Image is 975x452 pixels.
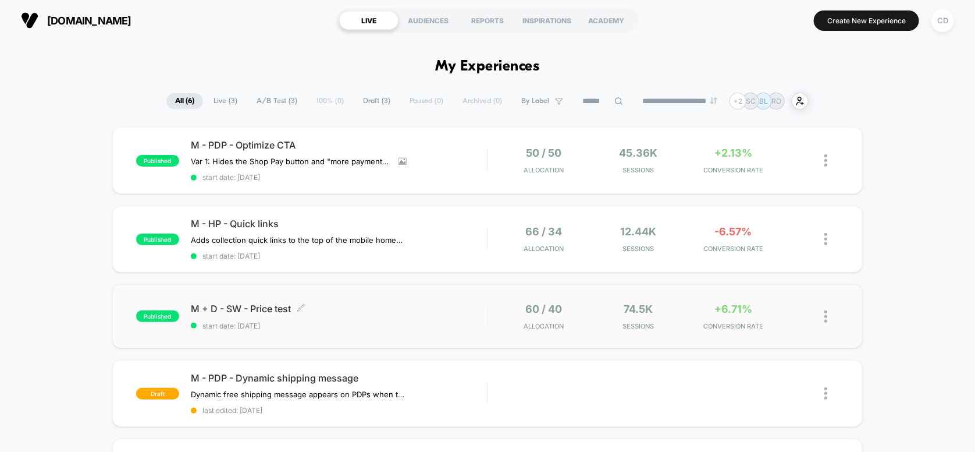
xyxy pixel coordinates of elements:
div: LIVE [339,11,398,30]
span: published [136,310,179,322]
span: Sessions [594,166,683,174]
p: RO [771,97,781,105]
span: [DOMAIN_NAME] [47,15,131,27]
span: M - PDP - Dynamic shipping message [191,372,487,384]
span: 45.36k [620,147,658,159]
button: [DOMAIN_NAME] [17,11,135,30]
div: AUDIENCES [398,11,458,30]
div: INSPIRATIONS [517,11,577,30]
span: 66 / 34 [526,225,563,238]
p: BL [759,97,768,105]
span: Live ( 3 ) [205,93,246,109]
span: Dynamic free shipping message appears on PDPs when the cart is $50+ [191,390,407,399]
span: By Label [521,97,549,105]
span: M + D - SW - Price test [191,303,487,315]
span: M - HP - Quick links [191,218,487,229]
span: draft [136,388,179,400]
span: last edited: [DATE] [191,406,487,415]
span: M - PDP - Optimize CTA [191,139,487,151]
span: start date: [DATE] [191,322,487,330]
span: Var 1: Hides the Shop Pay button and "more payment options" link on PDPsVar 2: Change the CTA col... [191,157,390,166]
span: Allocation [524,245,564,253]
span: Adds collection quick links to the top of the mobile homepage [191,235,407,245]
img: close [824,387,827,400]
h1: My Experiences [436,58,540,75]
div: CD [931,9,954,32]
span: published [136,155,179,167]
span: published [136,234,179,245]
button: CD [928,9,958,33]
img: close [824,154,827,167]
div: + 2 [730,93,746,110]
img: close [824,310,827,323]
button: Create New Experience [814,10,919,31]
span: CONVERSION RATE [689,245,778,253]
span: -6.57% [715,225,752,238]
span: start date: [DATE] [191,173,487,182]
span: 12.44k [621,225,657,238]
img: end [710,97,717,104]
span: Allocation [524,322,564,330]
div: REPORTS [458,11,517,30]
span: All ( 6 ) [166,93,203,109]
img: close [824,233,827,245]
p: SC [746,97,756,105]
span: start date: [DATE] [191,252,487,260]
span: 50 / 50 [526,147,562,159]
span: Sessions [594,322,683,330]
span: +6.71% [714,303,752,315]
span: A/B Test ( 3 ) [248,93,306,109]
span: CONVERSION RATE [689,322,778,330]
span: CONVERSION RATE [689,166,778,174]
div: ACADEMY [577,11,636,30]
span: Draft ( 3 ) [354,93,399,109]
span: Allocation [524,166,564,174]
span: 60 / 40 [526,303,563,315]
span: 74.5k [624,303,653,315]
img: Visually logo [21,12,38,29]
span: +2.13% [714,147,752,159]
span: Sessions [594,245,683,253]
